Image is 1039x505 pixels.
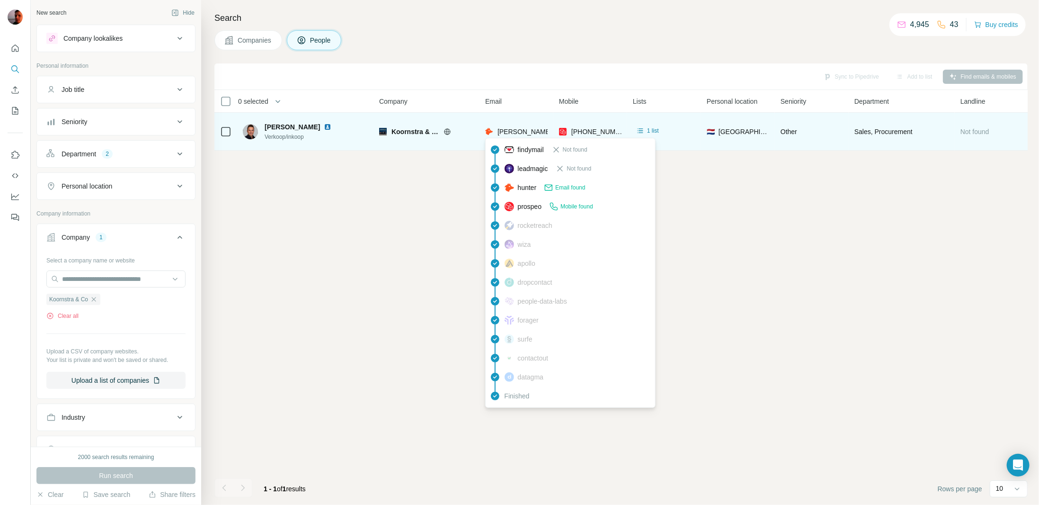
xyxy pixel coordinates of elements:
[62,85,84,94] div: Job title
[518,221,552,230] span: rocketreach
[854,97,889,106] span: Department
[518,353,549,363] span: contactout
[8,40,23,57] button: Quick start
[1007,454,1030,477] div: Open Intercom Messenger
[62,181,112,191] div: Personal location
[277,485,283,493] span: of
[238,97,268,106] span: 0 selected
[78,453,154,461] div: 2000 search results remaining
[82,490,130,499] button: Save search
[37,78,195,101] button: Job title
[518,334,533,344] span: surfe
[8,81,23,99] button: Enrich CSV
[996,484,1003,493] p: 10
[910,19,929,30] p: 4,945
[505,356,514,361] img: provider contactout logo
[37,406,195,429] button: Industry
[555,183,585,192] span: Email found
[518,372,543,382] span: datagma
[36,209,195,218] p: Company information
[505,316,514,325] img: provider forager logo
[559,127,567,136] img: provider prospeo logo
[36,9,66,17] div: New search
[37,438,195,461] button: HQ location
[36,62,195,70] p: Personal information
[518,316,539,325] span: forager
[165,6,201,20] button: Hide
[8,9,23,25] img: Avatar
[37,110,195,133] button: Seniority
[518,278,552,287] span: dropcontact
[8,167,23,184] button: Use Surfe API
[960,128,989,135] span: Not found
[8,188,23,205] button: Dashboard
[37,143,195,165] button: Department2
[571,128,631,135] span: [PHONE_NUMBER]
[102,150,113,158] div: 2
[63,34,123,43] div: Company lookalikes
[149,490,195,499] button: Share filters
[505,240,514,249] img: provider wiza logo
[96,233,107,242] div: 1
[37,175,195,198] button: Personal location
[46,252,186,265] div: Select a company name or website
[960,97,986,106] span: Landline
[559,97,578,106] span: Mobile
[37,27,195,50] button: Company lookalikes
[505,202,514,211] img: provider prospeo logo
[243,124,258,139] img: Avatar
[633,97,647,106] span: Lists
[379,97,408,106] span: Company
[854,127,913,136] span: Sales, Procurement
[264,485,277,493] span: 1 - 1
[950,19,959,30] p: 43
[505,372,514,382] img: provider datagma logo
[265,133,343,141] span: Verkoop/inkoop
[518,183,537,192] span: hunter
[518,164,548,173] span: leadmagic
[62,149,96,159] div: Department
[707,97,757,106] span: Personal location
[497,128,664,135] span: [PERSON_NAME][EMAIL_ADDRESS][DOMAIN_NAME]
[46,347,186,356] p: Upload a CSV of company websites.
[560,202,593,211] span: Mobile found
[8,102,23,119] button: My lists
[62,445,96,454] div: HQ location
[62,117,87,126] div: Seniority
[62,233,90,242] div: Company
[485,97,502,106] span: Email
[719,127,769,136] span: [GEOGRAPHIC_DATA]
[37,226,195,252] button: Company1
[62,413,85,422] div: Industry
[647,126,659,135] span: 1 list
[505,221,514,230] img: provider rocketreach logo
[518,145,544,154] span: findymail
[781,128,797,135] span: Other
[518,297,567,306] span: people-data-labs
[8,61,23,78] button: Search
[324,123,331,131] img: LinkedIn logo
[505,334,514,344] img: provider surfe logo
[938,484,982,494] span: Rows per page
[518,202,542,211] span: prospeo
[46,312,79,320] button: Clear all
[46,372,186,389] button: Upload a list of companies
[283,485,286,493] span: 1
[238,36,272,45] span: Companies
[505,259,514,268] img: provider apollo logo
[485,127,493,136] img: provider hunter logo
[36,490,63,499] button: Clear
[974,18,1018,31] button: Buy credits
[379,128,387,135] img: Logo of Koornstra & Co
[49,295,88,304] span: Koornstra & Co
[505,297,514,306] img: provider people-data-labs logo
[391,127,439,136] span: Koornstra & Co
[505,145,514,154] img: provider findymail logo
[310,36,332,45] span: People
[567,164,591,173] span: Not found
[214,11,1028,25] h4: Search
[781,97,806,106] span: Seniority
[563,145,587,154] span: Not found
[46,356,186,364] p: Your list is private and won't be saved or shared.
[505,278,514,287] img: provider dropcontact logo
